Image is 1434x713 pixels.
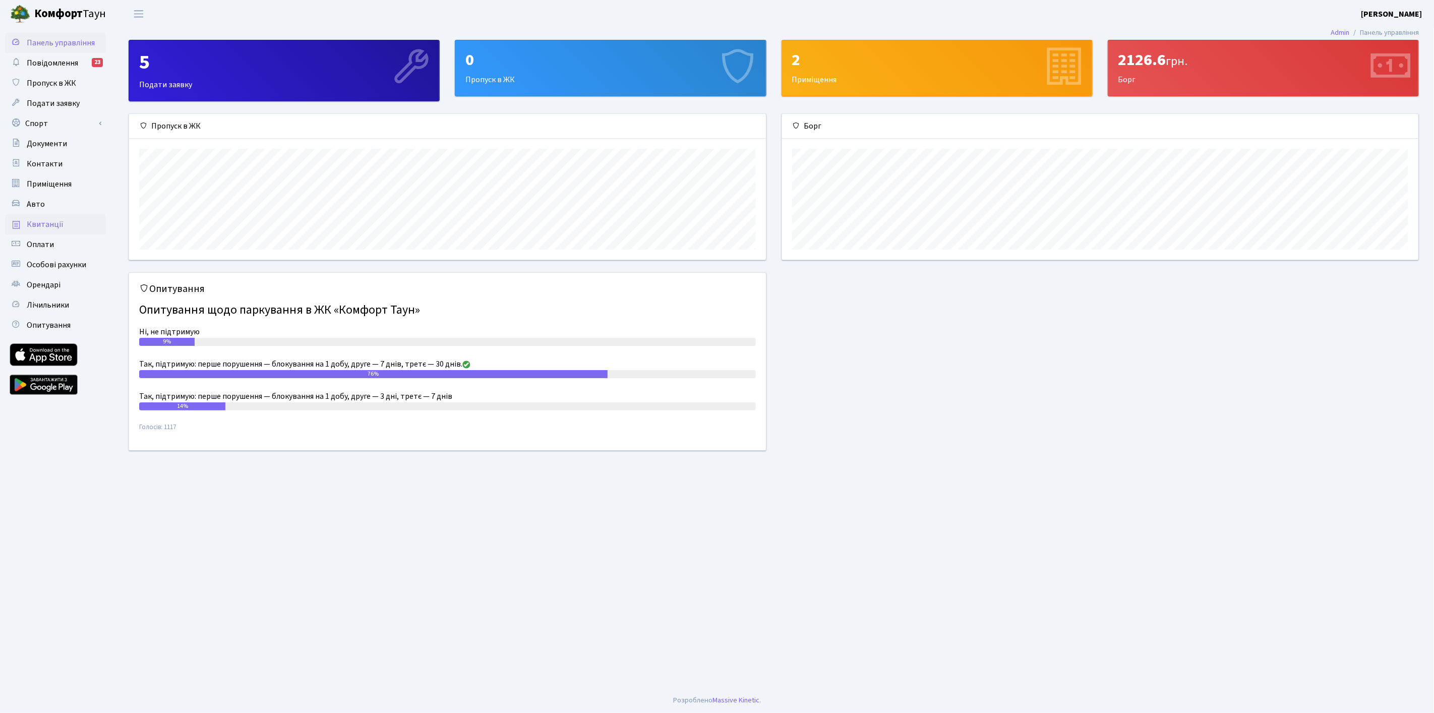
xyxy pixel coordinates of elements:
span: Контакти [27,158,63,169]
span: Панель управління [27,37,95,48]
div: Так, підтримую: перше порушення — блокування на 1 добу, друге — 7 днів, третє — 30 днів. [139,358,756,370]
span: Повідомлення [27,57,78,69]
span: Таун [34,6,106,23]
a: 2Приміщення [782,40,1093,96]
nav: breadcrumb [1316,22,1434,43]
span: Квитанції [27,219,64,230]
h4: Опитування щодо паркування в ЖК «Комфорт Таун» [139,299,756,322]
span: Орендарі [27,279,61,290]
span: Подати заявку [27,98,80,109]
span: Приміщення [27,179,72,190]
div: Приміщення [782,40,1092,96]
a: Опитування [5,315,106,335]
span: Опитування [27,320,71,331]
div: Ні, не підтримую [139,326,756,338]
a: 0Пропуск в ЖК [455,40,766,96]
span: Особові рахунки [27,259,86,270]
a: Орендарі [5,275,106,295]
a: Приміщення [5,174,106,194]
a: Панель управління [5,33,106,53]
span: грн. [1166,52,1188,70]
a: 5Подати заявку [129,40,440,101]
a: Massive Kinetic [712,695,759,705]
div: 14% [139,402,225,410]
a: Admin [1331,27,1349,38]
div: 5 [139,50,429,75]
img: logo.png [10,4,30,24]
span: Пропуск в ЖК [27,78,76,89]
div: Розроблено . [673,695,761,706]
a: Спорт [5,113,106,134]
div: 9% [139,338,195,346]
a: [PERSON_NAME] [1361,8,1422,20]
span: Документи [27,138,67,149]
span: Оплати [27,239,54,250]
a: Контакти [5,154,106,174]
div: Так, підтримую: перше порушення — блокування на 1 добу, друге — 3 дні, третє — 7 днів [139,390,756,402]
a: Пропуск в ЖК [5,73,106,93]
div: 2 [792,50,1082,70]
div: Борг [782,114,1419,139]
button: Переключити навігацію [126,6,151,22]
b: Комфорт [34,6,83,22]
div: 2126.6 [1118,50,1408,70]
span: Авто [27,199,45,210]
a: Документи [5,134,106,154]
a: Оплати [5,234,106,255]
a: Повідомлення23 [5,53,106,73]
a: Авто [5,194,106,214]
div: 23 [92,58,103,67]
a: Особові рахунки [5,255,106,275]
a: Квитанції [5,214,106,234]
span: Лічильники [27,300,69,311]
div: 76% [139,370,608,378]
b: [PERSON_NAME] [1361,9,1422,20]
h5: Опитування [139,283,756,295]
div: 0 [465,50,755,70]
div: Борг [1108,40,1418,96]
a: Подати заявку [5,93,106,113]
small: Голосів: 1117 [139,423,756,440]
div: Пропуск в ЖК [455,40,765,96]
div: Пропуск в ЖК [129,114,766,139]
li: Панель управління [1349,27,1419,38]
a: Лічильники [5,295,106,315]
div: Подати заявку [129,40,439,101]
